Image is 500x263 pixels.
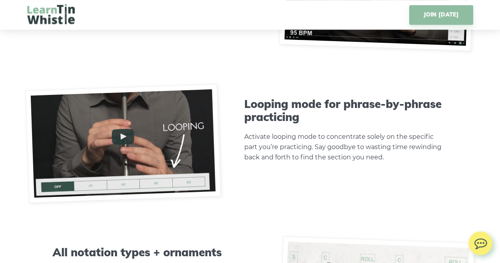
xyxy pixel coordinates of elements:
img: LearnTinWhistle.com [27,4,75,24]
h3: All notation types + ornaments [53,246,256,259]
h3: Looping mode for phrase-by-phrase practicing [244,97,447,124]
a: JOIN [DATE] [409,5,473,25]
p: Activate looping mode to concentrate solely on the specific part you’re practicing. Say goodbye t... [244,132,447,163]
img: chat.svg [468,231,492,252]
